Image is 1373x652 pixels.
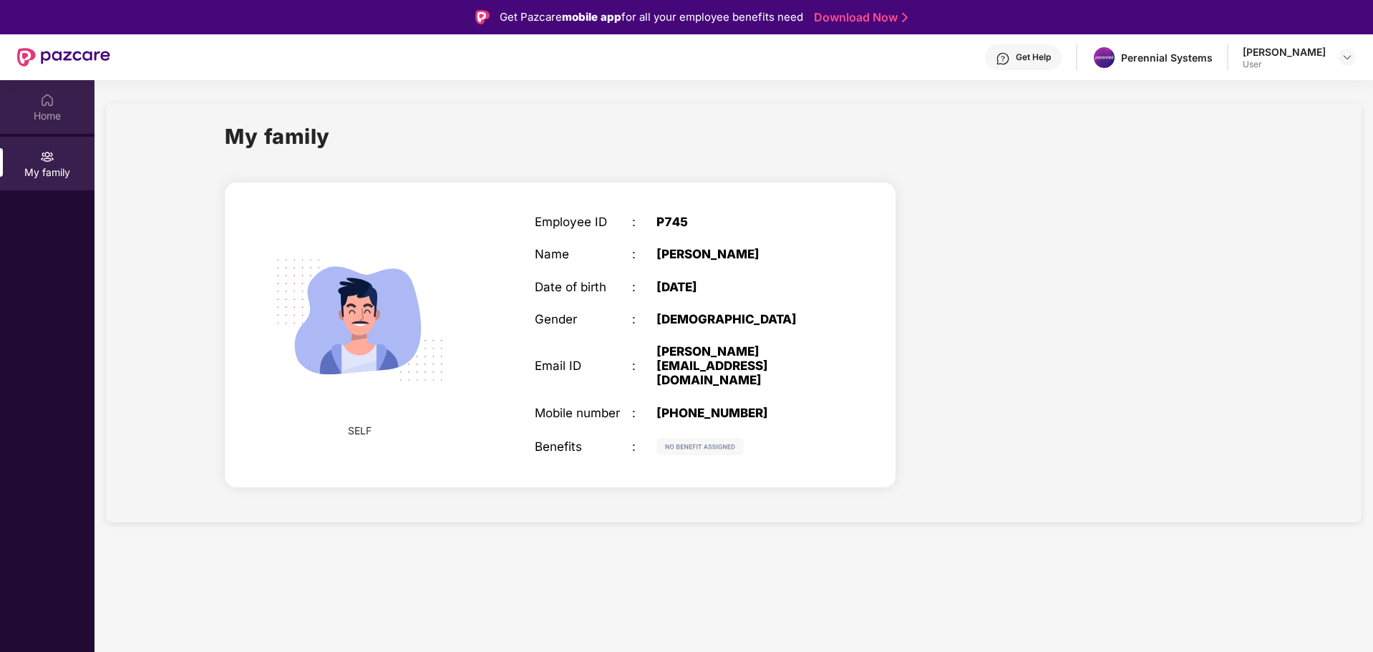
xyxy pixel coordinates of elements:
img: svg+xml;base64,PHN2ZyB4bWxucz0iaHR0cDovL3d3dy53My5vcmcvMjAwMC9zdmciIHdpZHRoPSIyMjQiIGhlaWdodD0iMT... [256,217,462,423]
img: svg+xml;base64,PHN2ZyB3aWR0aD0iMjAiIGhlaWdodD0iMjAiIHZpZXdCb3g9IjAgMCAyMCAyMCIgZmlsbD0ibm9uZSIgeG... [40,150,54,164]
img: Stroke [902,10,908,25]
img: svg+xml;base64,PHN2ZyBpZD0iSGVscC0zMngzMiIgeG1sbnM9Imh0dHA6Ly93d3cudzMub3JnLzIwMDAvc3ZnIiB3aWR0aD... [996,52,1010,66]
div: Perennial Systems [1121,51,1213,64]
img: svg+xml;base64,PHN2ZyBpZD0iSG9tZSIgeG1sbnM9Imh0dHA6Ly93d3cudzMub3JnLzIwMDAvc3ZnIiB3aWR0aD0iMjAiIG... [40,93,54,107]
div: [PERSON_NAME] [1243,45,1326,59]
div: : [632,247,656,261]
strong: mobile app [562,10,621,24]
div: : [632,406,656,420]
a: Download Now [814,10,903,25]
span: SELF [348,423,372,439]
img: whatsapp%20image%202023-09-04%20at%2015.36.01.jpeg [1094,47,1115,68]
div: Get Help [1016,52,1051,63]
div: P745 [656,215,827,229]
div: Email ID [535,359,632,373]
img: New Pazcare Logo [17,48,110,67]
img: svg+xml;base64,PHN2ZyB4bWxucz0iaHR0cDovL3d3dy53My5vcmcvMjAwMC9zdmciIHdpZHRoPSIxMjIiIGhlaWdodD0iMj... [656,438,744,455]
div: [PHONE_NUMBER] [656,406,827,420]
div: : [632,439,656,454]
div: Mobile number [535,406,632,420]
img: svg+xml;base64,PHN2ZyBpZD0iRHJvcGRvd24tMzJ4MzIiIHhtbG5zPSJodHRwOi8vd3d3LnczLm9yZy8yMDAwL3N2ZyIgd2... [1342,52,1353,63]
div: Date of birth [535,280,632,294]
div: Employee ID [535,215,632,229]
img: Logo [475,10,490,24]
div: [PERSON_NAME][EMAIL_ADDRESS][DOMAIN_NAME] [656,344,827,388]
h1: My family [225,120,330,152]
div: : [632,215,656,229]
div: Gender [535,312,632,326]
div: : [632,359,656,373]
div: : [632,280,656,294]
div: Benefits [535,439,632,454]
div: Name [535,247,632,261]
div: Get Pazcare for all your employee benefits need [500,9,803,26]
div: : [632,312,656,326]
div: User [1243,59,1326,70]
div: [PERSON_NAME] [656,247,827,261]
div: [DEMOGRAPHIC_DATA] [656,312,827,326]
div: [DATE] [656,280,827,294]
